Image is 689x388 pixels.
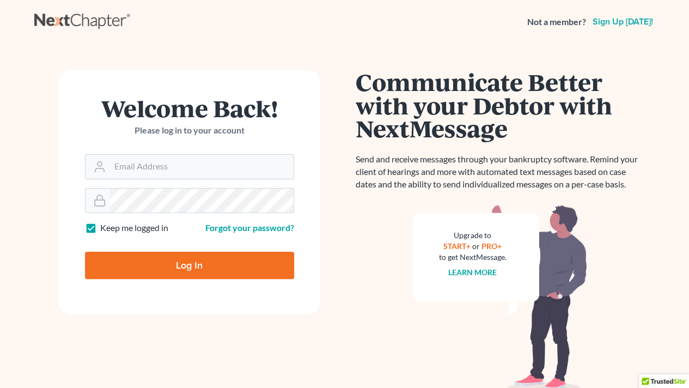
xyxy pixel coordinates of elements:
[439,230,507,241] div: Upgrade to
[443,241,471,251] a: START+
[85,96,294,120] h1: Welcome Back!
[439,252,507,263] div: to get NextMessage.
[527,16,586,28] strong: Not a member?
[481,241,502,251] a: PRO+
[205,222,294,233] a: Forgot your password?
[472,241,480,251] span: or
[85,124,294,137] p: Please log in to your account
[110,155,294,179] input: Email Address
[356,70,644,140] h1: Communicate Better with your Debtor with NextMessage
[85,252,294,279] input: Log In
[356,153,644,191] p: Send and receive messages through your bankruptcy software. Remind your client of hearings and mo...
[590,17,655,26] a: Sign up [DATE]!
[100,222,168,234] label: Keep me logged in
[448,268,497,277] a: Learn more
